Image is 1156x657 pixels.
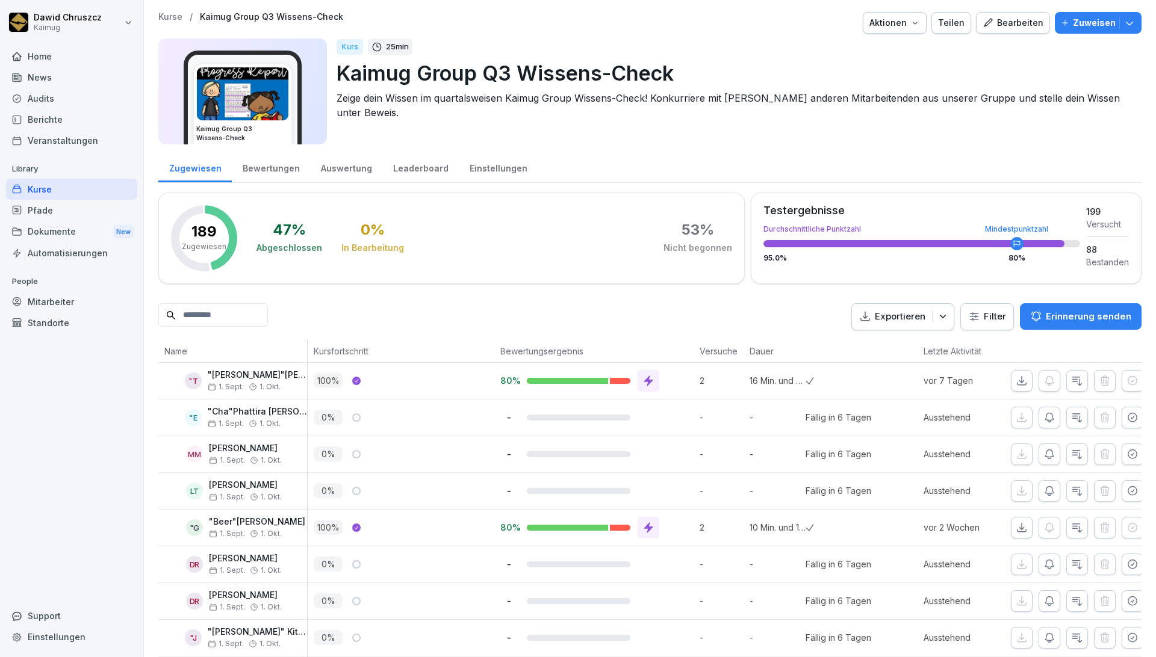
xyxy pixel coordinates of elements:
p: Kaimug [34,23,102,32]
p: [PERSON_NAME] [209,590,282,600]
a: Leaderboard [382,152,459,182]
p: Dauer [750,345,800,357]
a: Zugewiesen [158,152,232,182]
p: - [500,558,517,570]
p: - [700,631,744,644]
div: Kurse [6,179,137,200]
p: Dawid Chruszcz [34,13,102,23]
div: Pfade [6,200,137,221]
span: 1. Okt. [261,456,282,464]
div: "J [185,629,202,646]
div: Aktionen [869,16,920,29]
p: 10 Min. und 16 Sek. [750,521,806,534]
p: [PERSON_NAME] [209,443,282,454]
p: Library [6,159,137,179]
button: Exportieren [851,303,954,330]
p: Ausstehend [924,411,1011,424]
p: Zugewiesen [182,241,226,252]
div: Kurs [337,39,363,55]
p: [PERSON_NAME] [209,554,282,564]
div: 88 [1086,243,1129,256]
div: 199 [1086,205,1129,218]
div: Testergebnisse [763,205,1080,216]
p: - [500,632,517,643]
div: 47 % [273,223,306,237]
p: 16 Min. und 22 Sek. [750,374,806,387]
span: 1. Okt. [259,640,281,648]
span: 1. Sept. [209,566,245,575]
div: "T [185,372,202,389]
div: New [113,225,134,239]
div: Automatisierungen [6,242,137,264]
a: News [6,67,137,88]
div: MM [186,446,203,463]
button: Aktionen [863,12,927,34]
p: Kaimug Group Q3 Wissens-Check [337,58,1132,88]
img: e5wlzal6fzyyu8pkl39fd17k.png [197,67,288,120]
p: [PERSON_NAME] [209,480,282,490]
p: 189 [191,224,217,239]
div: "E [185,409,202,426]
p: 2 [700,521,744,534]
p: Ausstehend [924,558,1011,570]
p: - [750,411,806,424]
p: vor 7 Tagen [924,374,1011,387]
div: Durchschnittliche Punktzahl [763,226,1080,233]
a: Audits [6,88,137,109]
p: 0 % [314,410,343,425]
div: DR [186,593,203,609]
p: "[PERSON_NAME]"[PERSON_NAME] [208,370,307,380]
p: "[PERSON_NAME]" Kitlertsirivatana [PERSON_NAME] [208,627,307,637]
p: Ausstehend [924,484,1011,497]
p: 0 % [314,630,343,645]
p: "Cha"Phattira [PERSON_NAME] [208,407,307,417]
p: Ausstehend [924,631,1011,644]
span: 1. Sept. [208,383,244,391]
div: Auswertung [310,152,382,182]
div: Fällig in 6 Tagen [806,594,871,607]
p: - [750,558,806,570]
div: Support [6,605,137,626]
span: 1. Okt. [261,603,282,611]
div: Fällig in 6 Tagen [806,484,871,497]
a: Mitarbeiter [6,291,137,312]
span: 1. Okt. [259,383,281,391]
a: Kurse [158,12,182,22]
p: 100 % [314,373,343,388]
p: Kursfortschritt [314,345,488,357]
div: 95.0 % [763,254,1080,262]
p: - [500,412,517,423]
a: Bewertungen [232,152,310,182]
a: DokumenteNew [6,221,137,243]
p: 0 % [314,483,343,498]
p: Ausstehend [924,594,1011,607]
button: Bearbeiten [976,12,1050,34]
span: 1. Sept. [208,419,244,428]
span: 1. Okt. [261,566,282,575]
a: Einstellungen [6,626,137,647]
span: 1. Sept. [209,493,245,501]
p: - [500,485,517,496]
p: Zuweisen [1073,16,1116,29]
a: Standorte [6,312,137,333]
div: Fällig in 6 Tagen [806,448,871,460]
div: 0 % [361,223,385,237]
a: Berichte [6,109,137,130]
p: - [750,448,806,460]
a: Home [6,46,137,67]
p: - [750,484,806,497]
p: Erinnerung senden [1046,310,1131,323]
a: Veranstaltungen [6,130,137,151]
button: Zuweisen [1055,12,1142,34]
a: Kaimug Group Q3 Wissens-Check [200,12,343,22]
p: Bewertungsergebnis [500,345,688,357]
p: / [190,12,193,22]
p: People [6,272,137,291]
